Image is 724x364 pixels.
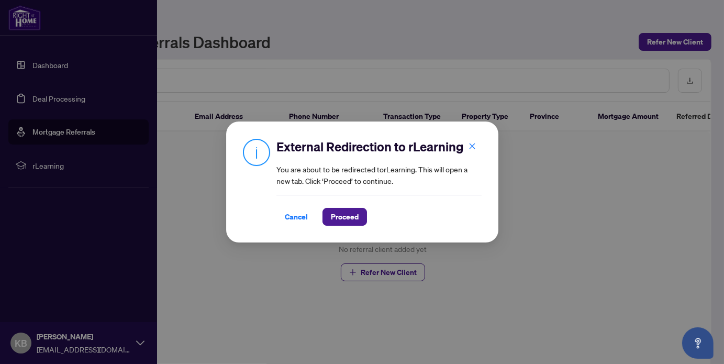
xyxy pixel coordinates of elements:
span: Cancel [285,208,308,225]
div: You are about to be redirected to rLearning . This will open a new tab. Click ‘Proceed’ to continue. [276,138,482,226]
h2: External Redirection to rLearning [276,138,482,155]
button: Proceed [322,208,367,226]
span: Proceed [331,208,359,225]
img: Info Icon [243,138,270,166]
button: Cancel [276,208,316,226]
button: Open asap [682,327,714,359]
span: close [469,142,476,150]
